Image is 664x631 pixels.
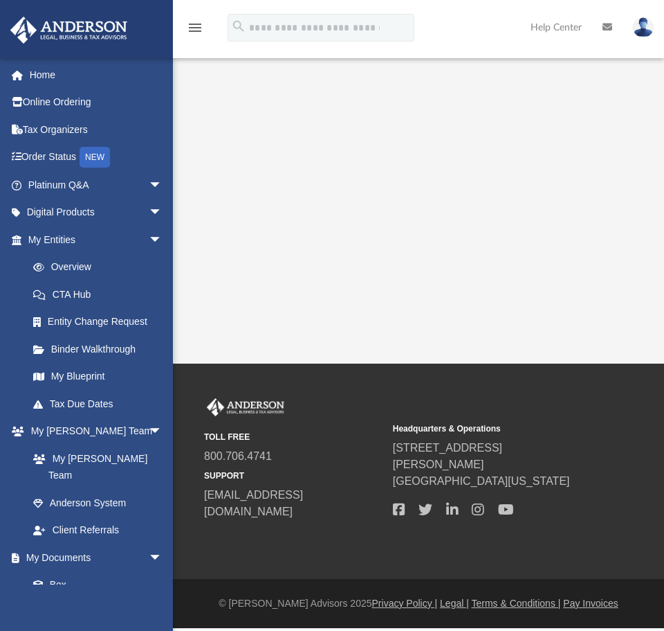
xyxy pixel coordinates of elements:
[10,226,183,254] a: My Entitiesarrow_drop_down
[187,26,203,36] a: menu
[10,89,183,116] a: Online Ordering
[10,544,176,571] a: My Documentsarrow_drop_down
[372,598,438,609] a: Privacy Policy |
[149,199,176,227] span: arrow_drop_down
[19,517,176,544] a: Client Referrals
[19,335,183,363] a: Binder Walkthrough
[393,475,570,487] a: [GEOGRAPHIC_DATA][US_STATE]
[204,489,303,517] a: [EMAIL_ADDRESS][DOMAIN_NAME]
[563,598,618,609] a: Pay Invoices
[149,226,176,254] span: arrow_drop_down
[19,489,176,517] a: Anderson System
[10,116,183,143] a: Tax Organizers
[187,19,203,36] i: menu
[149,544,176,572] span: arrow_drop_down
[19,445,169,489] a: My [PERSON_NAME] Team
[204,470,383,482] small: SUPPORT
[6,17,131,44] img: Anderson Advisors Platinum Portal
[204,398,287,416] img: Anderson Advisors Platinum Portal
[231,19,246,34] i: search
[204,431,383,443] small: TOLL FREE
[19,571,169,599] a: Box
[149,418,176,446] span: arrow_drop_down
[10,199,183,226] a: Digital Productsarrow_drop_down
[10,143,183,172] a: Order StatusNEW
[10,171,183,199] a: Platinum Q&Aarrow_drop_down
[393,442,502,470] a: [STREET_ADDRESS][PERSON_NAME]
[19,363,176,391] a: My Blueprint
[173,596,664,611] div: © [PERSON_NAME] Advisors 2025
[19,254,183,281] a: Overview
[80,147,110,168] div: NEW
[19,390,183,418] a: Tax Due Dates
[10,418,176,445] a: My [PERSON_NAME] Teamarrow_drop_down
[472,598,561,609] a: Terms & Conditions |
[19,281,183,308] a: CTA Hub
[149,171,176,199] span: arrow_drop_down
[393,423,572,435] small: Headquarters & Operations
[204,450,272,462] a: 800.706.4741
[19,308,183,336] a: Entity Change Request
[633,17,654,37] img: User Pic
[10,61,183,89] a: Home
[440,598,469,609] a: Legal |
